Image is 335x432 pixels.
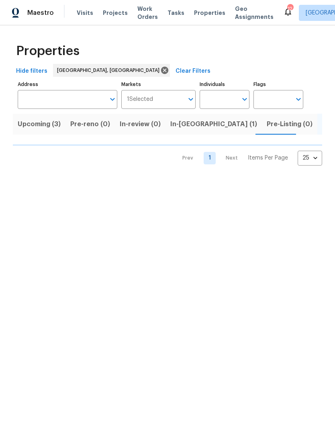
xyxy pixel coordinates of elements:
button: Open [185,94,196,105]
nav: Pagination Navigation [175,151,322,166]
span: Properties [194,9,225,17]
button: Clear Filters [172,64,214,79]
span: Work Orders [137,5,158,21]
span: In-[GEOGRAPHIC_DATA] (1) [170,119,257,130]
span: In-review (0) [120,119,161,130]
span: Projects [103,9,128,17]
label: Flags [253,82,303,87]
button: Hide filters [13,64,51,79]
span: Tasks [167,10,184,16]
span: Properties [16,47,80,55]
div: [GEOGRAPHIC_DATA], [GEOGRAPHIC_DATA] [53,64,170,77]
span: [GEOGRAPHIC_DATA], [GEOGRAPHIC_DATA] [57,66,163,74]
span: Maestro [27,9,54,17]
span: Pre-Listing (0) [267,119,313,130]
span: 1 Selected [127,96,153,103]
div: 12 [287,5,293,13]
span: Clear Filters [176,66,210,76]
label: Address [18,82,117,87]
div: 25 [298,147,322,168]
span: Geo Assignments [235,5,274,21]
label: Individuals [200,82,249,87]
label: Markets [121,82,196,87]
a: Goto page 1 [204,152,216,164]
span: Upcoming (3) [18,119,61,130]
button: Open [107,94,118,105]
span: Hide filters [16,66,47,76]
button: Open [293,94,304,105]
button: Open [239,94,250,105]
span: Pre-reno (0) [70,119,110,130]
span: Visits [77,9,93,17]
p: Items Per Page [248,154,288,162]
